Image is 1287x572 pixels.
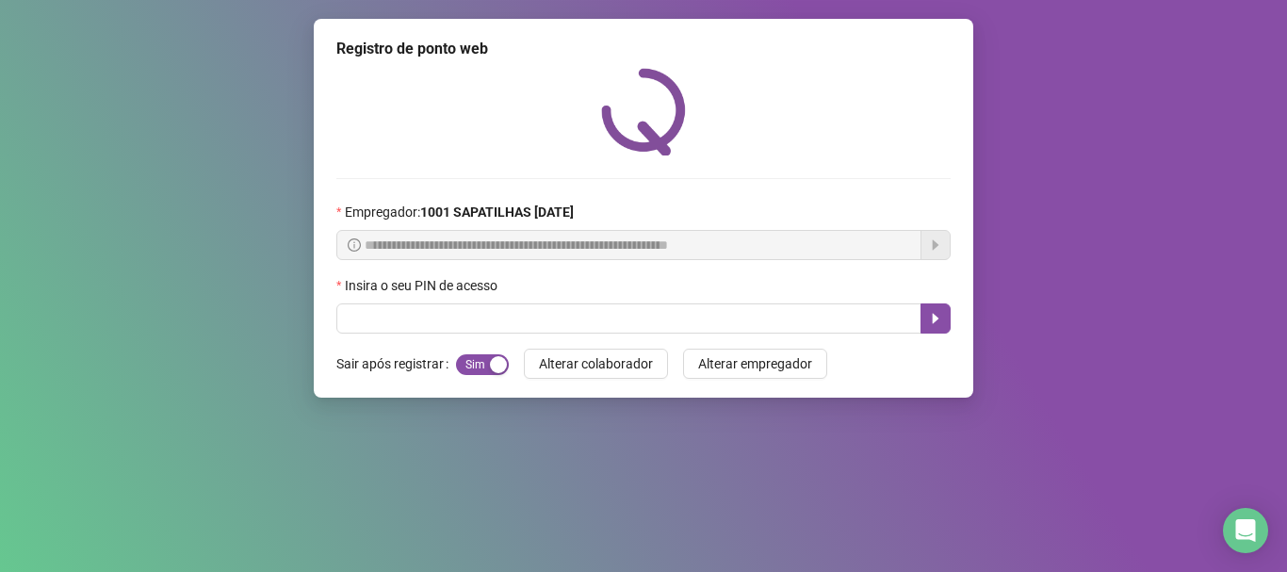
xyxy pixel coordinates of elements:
[524,349,668,379] button: Alterar colaborador
[348,238,361,252] span: info-circle
[336,275,510,296] label: Insira o seu PIN de acesso
[601,68,686,155] img: QRPoint
[698,353,812,374] span: Alterar empregador
[345,202,574,222] span: Empregador :
[1223,508,1268,553] div: Open Intercom Messenger
[336,349,456,379] label: Sair após registrar
[420,204,574,220] strong: 1001 SAPATILHAS [DATE]
[928,311,943,326] span: caret-right
[539,353,653,374] span: Alterar colaborador
[336,38,951,60] div: Registro de ponto web
[683,349,827,379] button: Alterar empregador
